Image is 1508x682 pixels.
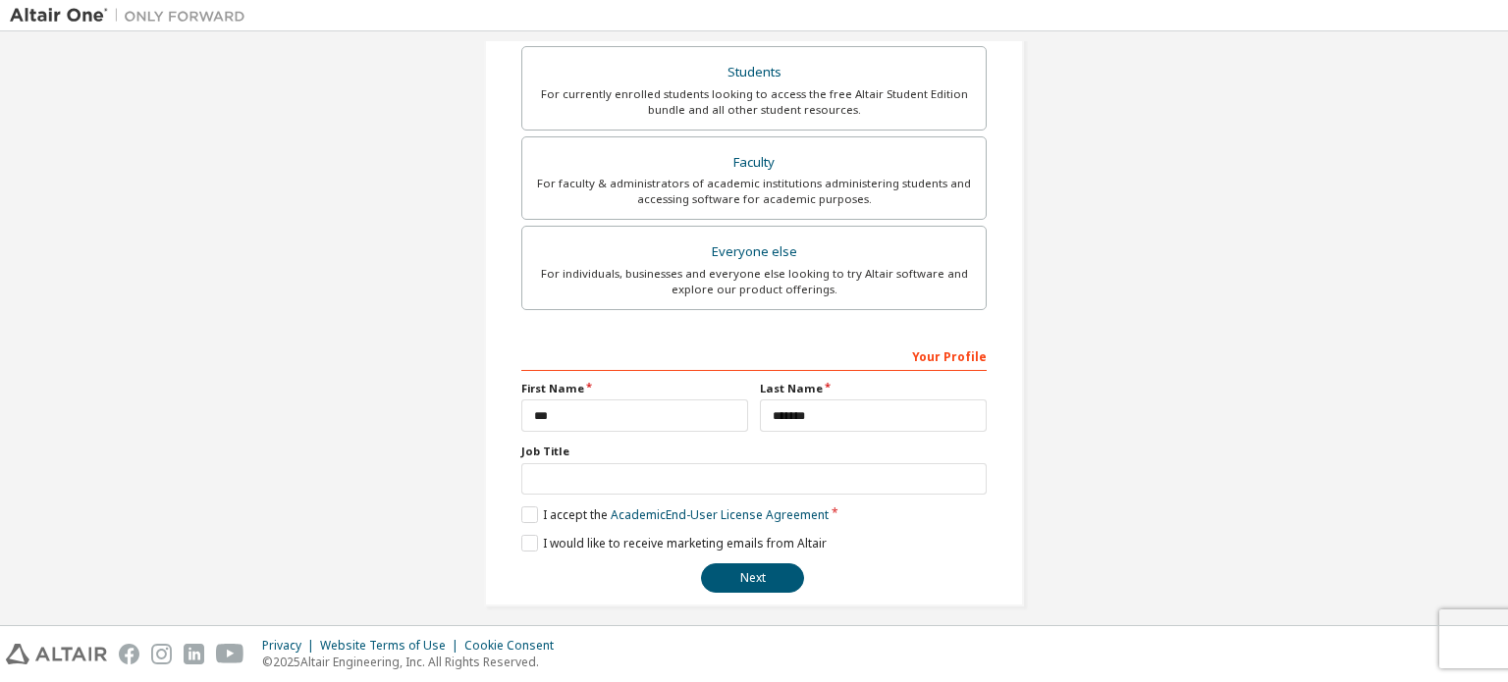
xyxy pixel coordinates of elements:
div: Cookie Consent [464,638,565,654]
img: youtube.svg [216,644,244,664]
div: For faculty & administrators of academic institutions administering students and accessing softwa... [534,176,974,207]
div: Everyone else [534,238,974,266]
img: instagram.svg [151,644,172,664]
div: Students [534,59,974,86]
div: Website Terms of Use [320,638,464,654]
label: Last Name [760,381,987,396]
div: Your Profile [521,340,987,371]
img: linkedin.svg [184,644,204,664]
div: For currently enrolled students looking to access the free Altair Student Edition bundle and all ... [534,86,974,118]
img: facebook.svg [119,644,139,664]
label: Job Title [521,444,987,459]
a: Academic End-User License Agreement [611,506,829,523]
label: I accept the [521,506,829,523]
button: Next [701,563,804,593]
img: altair_logo.svg [6,644,107,664]
div: Faculty [534,149,974,177]
label: I would like to receive marketing emails from Altair [521,535,827,551]
p: © 2025 Altair Engineering, Inc. All Rights Reserved. [262,654,565,670]
div: For individuals, businesses and everyone else looking to try Altair software and explore our prod... [534,266,974,297]
div: Privacy [262,638,320,654]
img: Altair One [10,6,255,26]
label: First Name [521,381,748,396]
